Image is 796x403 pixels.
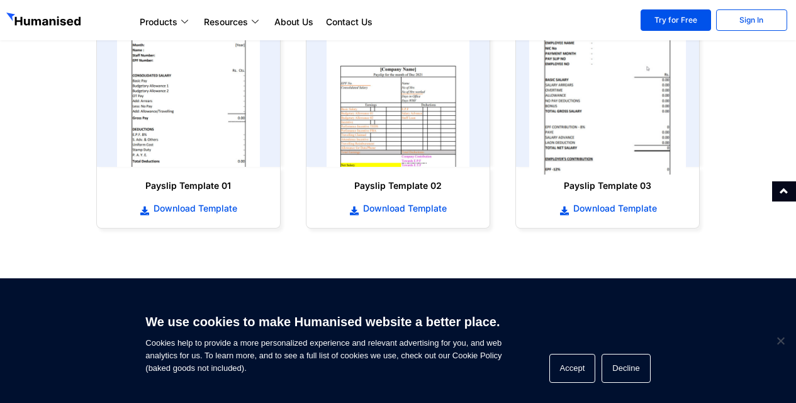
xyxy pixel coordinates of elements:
span: Download Template [570,202,657,215]
a: Resources [198,14,268,30]
h6: Payslip Template 03 [529,179,687,192]
img: payslip template [529,2,687,175]
button: Decline [602,354,650,383]
img: GetHumanised Logo [6,13,83,29]
a: Download Template [529,201,687,215]
span: Decline [774,334,787,347]
a: Products [133,14,198,30]
span: Download Template [150,202,237,215]
span: Cookies help to provide a more personalized experience and relevant advertising for you, and web ... [145,307,502,375]
a: About Us [268,14,320,30]
img: payslip template [117,9,260,167]
img: payslip template [327,9,469,167]
a: Sign In [716,9,787,31]
span: Download Template [360,202,447,215]
button: Accept [549,354,596,383]
a: Try for Free [641,9,712,31]
a: Contact Us [320,14,379,30]
a: Download Template [319,201,477,215]
h6: Payslip Template 01 [109,179,267,192]
h6: We use cookies to make Humanised website a better place. [145,313,502,331]
h6: Payslip Template 02 [319,179,477,192]
a: Download Template [109,201,267,215]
